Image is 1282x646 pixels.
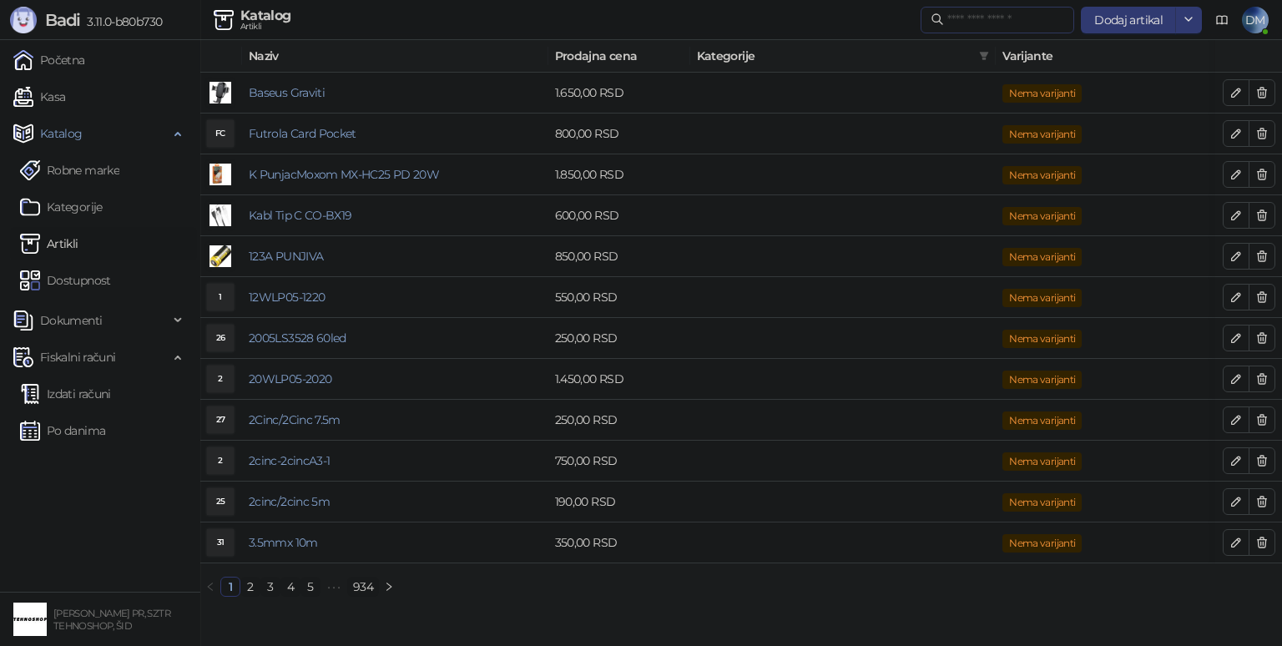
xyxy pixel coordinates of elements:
a: 4 [281,578,300,596]
a: Dostupnost [20,264,111,297]
button: left [200,577,220,597]
a: Kategorije [20,190,103,224]
td: 250,00 RSD [548,400,690,441]
td: 600,00 RSD [548,195,690,236]
a: K PunjacMoxom MX-HC25 PD 20W [249,167,439,182]
a: Robne marke [20,154,119,187]
span: Nema varijanti [1002,534,1082,553]
span: DM [1242,7,1269,33]
div: FC [207,120,234,147]
td: 3.5mmx 10m [242,522,548,563]
a: 2cinc-2cincA3-1 [249,453,330,468]
div: 27 [207,406,234,433]
span: Nema varijanti [1002,411,1082,430]
span: Nema varijanti [1002,493,1082,512]
li: Sledeća strana [379,577,399,597]
a: Kasa [13,80,65,114]
a: Dokumentacija [1209,7,1235,33]
span: Dokumenti [40,304,102,337]
div: 31 [207,529,234,556]
td: 12WLP05-1220 [242,277,548,318]
span: right [384,582,394,592]
span: Fiskalni računi [40,341,115,374]
a: 12WLP05-1220 [249,290,325,305]
a: Početna [13,43,85,77]
td: Kabl Tip C CO-BX19 [242,195,548,236]
li: 934 [347,577,379,597]
td: 2005LS3528 60led [242,318,548,359]
a: 2 [241,578,260,596]
span: Nema varijanti [1002,452,1082,471]
td: 2cinc-2cincA3-1 [242,441,548,482]
span: Badi [45,10,80,30]
button: right [379,577,399,597]
span: Nema varijanti [1002,289,1082,307]
a: Kabl Tip C CO-BX19 [249,208,351,223]
a: ArtikliArtikli [20,227,78,260]
a: 2cinc/2cinc 5m [249,494,330,509]
td: 1.850,00 RSD [548,154,690,195]
li: 2 [240,577,260,597]
div: Katalog [240,9,291,23]
li: Prethodna strana [200,577,220,597]
td: Futrola Card Pocket [242,114,548,154]
span: Kategorije [697,47,973,65]
div: 1 [207,284,234,310]
span: Nema varijanti [1002,207,1082,225]
td: 250,00 RSD [548,318,690,359]
td: 550,00 RSD [548,277,690,318]
td: 20WLP05-2020 [242,359,548,400]
td: 2cinc/2cinc 5m [242,482,548,522]
img: Artikli [20,234,40,254]
li: 4 [280,577,300,597]
span: Dodaj artikal [1094,13,1163,28]
th: Prodajna cena [548,40,690,73]
li: Sledećih 5 Strana [320,577,347,597]
a: 2Cinc/2Cinc 7.5m [249,412,341,427]
td: 800,00 RSD [548,114,690,154]
span: Nema varijanti [1002,330,1082,348]
th: Naziv [242,40,548,73]
a: Izdati računi [20,377,111,411]
img: 64x64-companyLogo-68805acf-9e22-4a20-bcb3-9756868d3d19.jpeg [13,603,47,636]
td: 2Cinc/2Cinc 7.5m [242,400,548,441]
a: 934 [348,578,378,596]
a: Po danima [20,414,105,447]
span: Nema varijanti [1002,125,1082,144]
img: Artikli [214,10,234,30]
a: 3 [261,578,280,596]
td: 1.450,00 RSD [548,359,690,400]
span: Nema varijanti [1002,371,1082,389]
span: Katalog [40,117,83,150]
td: 850,00 RSD [548,236,690,277]
li: 3 [260,577,280,597]
span: 3.11.0-b80b730 [80,14,162,29]
li: 5 [300,577,320,597]
small: [PERSON_NAME] PR, SZTR TEHNOSHOP, ŠID [53,608,170,632]
span: filter [979,51,989,61]
span: filter [976,43,992,68]
td: 750,00 RSD [548,441,690,482]
td: Baseus Graviti [242,73,548,114]
a: 1 [221,578,240,596]
a: 123A PUNJIVA [249,249,323,264]
button: Dodaj artikal [1081,7,1176,33]
a: 20WLP05-2020 [249,371,331,386]
div: 2 [207,447,234,474]
span: Nema varijanti [1002,248,1082,266]
div: 2 [207,366,234,392]
span: left [205,582,215,592]
td: K PunjacMoxom MX-HC25 PD 20W [242,154,548,195]
span: Nema varijanti [1002,166,1082,184]
td: 190,00 RSD [548,482,690,522]
div: Artikli [240,23,291,31]
td: 350,00 RSD [548,522,690,563]
td: 123A PUNJIVA [242,236,548,277]
li: 1 [220,577,240,597]
img: Logo [10,7,37,33]
div: 25 [207,488,234,515]
span: Nema varijanti [1002,84,1082,103]
a: 3.5mmx 10m [249,535,318,550]
a: Futrola Card Pocket [249,126,356,141]
a: 2005LS3528 60led [249,331,346,346]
